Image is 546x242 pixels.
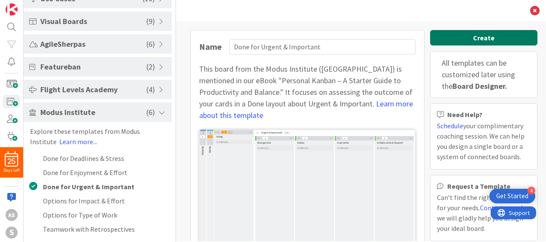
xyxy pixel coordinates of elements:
[18,1,39,12] span: Support
[496,192,528,200] div: Get Started
[480,203,512,212] a: Contact us
[452,81,507,91] b: Board Designer.
[24,179,172,194] li: Done for Urgent & Important
[40,15,146,27] span: Visual Boards
[59,137,97,146] a: Learn more...
[40,106,146,118] span: Modus Institute
[528,187,535,194] div: 4
[24,126,172,147] div: Explore these templates from Modus Institute
[24,222,172,236] li: Teamwork with Retrospectives
[6,227,18,239] div: S
[24,208,172,222] li: Options for Type of Work
[6,209,18,221] div: AS
[146,38,155,50] span: ( 6 )
[437,192,531,233] div: Can’t find the right template for your needs. and we will gladly help you design your ideal board.
[146,106,155,118] span: ( 6 )
[6,3,18,15] img: Visit kanbanzone.com
[8,158,15,164] span: 25
[40,61,146,73] span: Featureban
[437,121,463,130] a: Schedule
[430,30,537,45] button: Create
[40,84,146,95] span: Flight Levels Academy
[199,63,416,121] div: This board from the Modus Institute ([GEOGRAPHIC_DATA]) is mentioned in our eBook "Personal Kanba...
[437,121,525,161] span: your complimentary coaching session. We can help you design a single board or a system of connect...
[146,84,155,95] span: ( 4 )
[199,40,225,53] div: Name
[146,15,155,27] span: ( 9 )
[447,111,482,118] b: Need Help?
[24,165,172,179] li: Done for Enjoyment & Effort
[40,38,146,50] span: AgileSherpas
[24,151,172,165] li: Done for Deadlines & Stress
[447,183,510,190] b: Request a Template
[24,194,172,208] li: Options for Impact & Effort
[430,51,537,98] div: All templates can be customized later using the
[489,189,535,203] div: Open Get Started checklist, remaining modules: 4
[146,61,155,73] span: ( 2 )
